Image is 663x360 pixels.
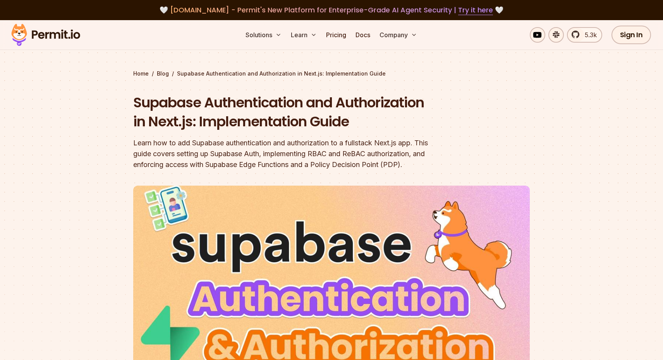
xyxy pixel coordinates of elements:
a: Pricing [323,27,349,43]
a: Sign In [611,26,651,44]
button: Company [376,27,420,43]
a: Blog [157,70,169,78]
a: 5.3k [567,27,602,43]
div: Learn how to add Supabase authentication and authorization to a fullstack Next.js app. This guide... [133,138,431,170]
button: Solutions [242,27,285,43]
a: Home [133,70,149,78]
div: 🤍 🤍 [19,5,644,16]
div: / / [133,70,530,78]
a: Try it here [458,5,493,15]
span: 5.3k [580,30,597,40]
img: Permit logo [8,22,84,48]
button: Learn [288,27,320,43]
span: [DOMAIN_NAME] - Permit's New Platform for Enterprise-Grade AI Agent Security | [170,5,493,15]
a: Docs [352,27,373,43]
h1: Supabase Authentication and Authorization in Next.js: Implementation Guide [133,93,431,131]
